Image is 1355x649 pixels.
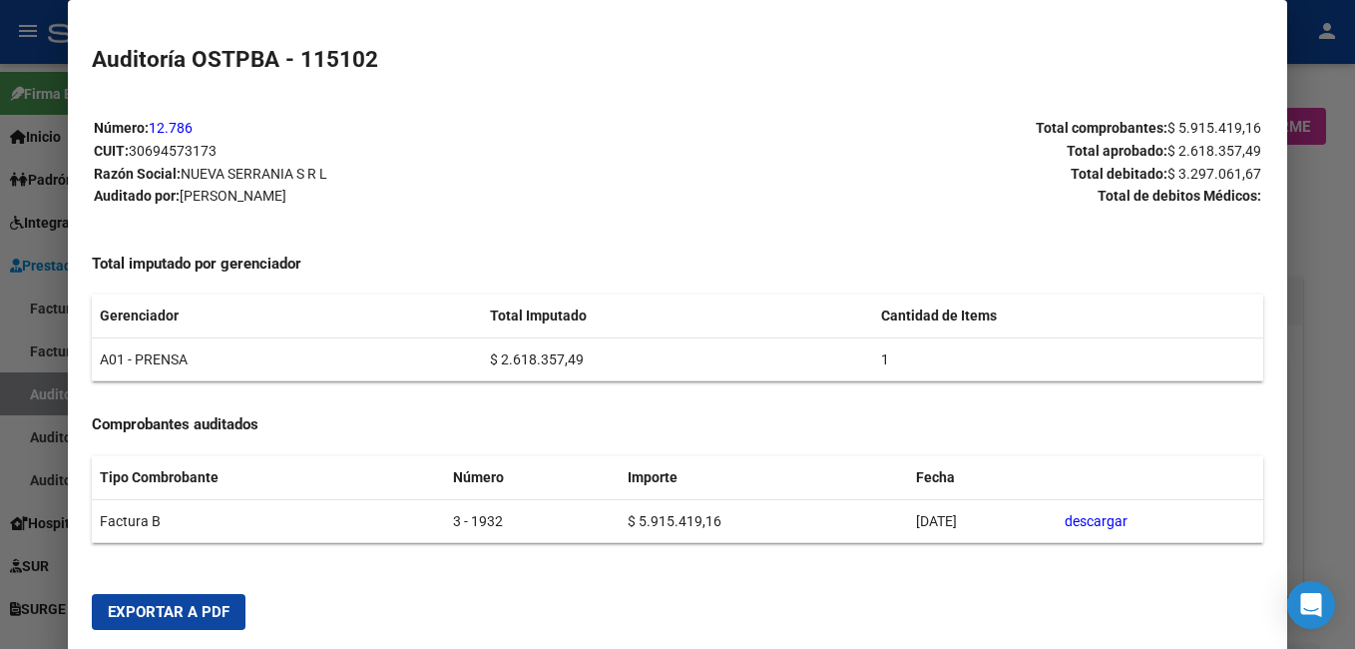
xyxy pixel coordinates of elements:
th: Total Imputado [482,295,872,337]
th: Importe [620,456,907,499]
td: 3 - 1932 [445,499,621,543]
h2: Auditoría OSTPBA - 115102 [92,43,1263,77]
div: Open Intercom Messenger [1287,581,1335,629]
p: CUIT: [94,140,677,163]
span: 30694573173 [129,143,217,159]
a: descargar [1065,513,1128,529]
a: 12.786 [149,120,193,136]
td: A01 - PRENSA [92,337,482,381]
span: $ 2.618.357,49 [1167,143,1261,159]
span: [PERSON_NAME] [180,188,286,204]
td: $ 5.915.419,16 [620,499,907,543]
td: [DATE] [908,499,1057,543]
p: Número: [94,117,677,140]
td: $ 2.618.357,49 [482,337,872,381]
h4: Total imputado por gerenciador [92,253,1263,276]
th: Gerenciador [92,295,482,337]
th: Cantidad de Items [873,295,1263,337]
span: NUEVA SERRANIA S R L [181,166,327,182]
button: Exportar a PDF [92,594,245,630]
th: Número [445,456,621,499]
span: $ 5.915.419,16 [1167,120,1261,136]
span: $ 3.297.061,67 [1167,166,1261,182]
p: Total aprobado: [678,140,1261,163]
p: Total debitado: [678,163,1261,186]
p: Razón Social: [94,163,677,186]
p: Total comprobantes: [678,117,1261,140]
span: Exportar a PDF [108,603,229,621]
th: Fecha [908,456,1057,499]
p: Total de debitos Médicos: [678,185,1261,208]
th: Tipo Combrobante [92,456,445,499]
p: Auditado por: [94,185,677,208]
td: 1 [873,337,1263,381]
td: Factura B [92,499,445,543]
h4: Comprobantes auditados [92,413,1263,436]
